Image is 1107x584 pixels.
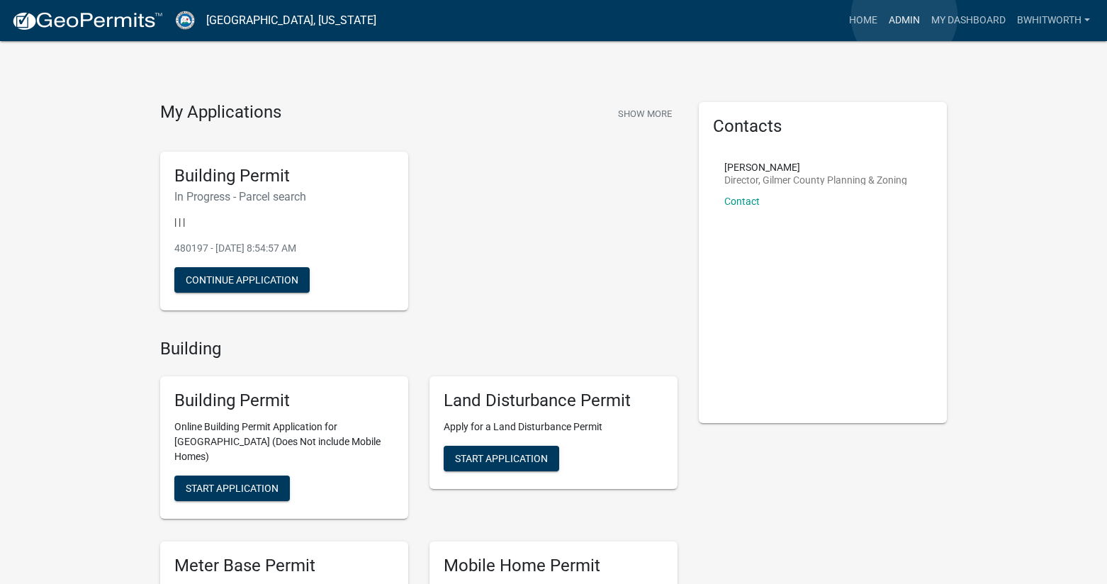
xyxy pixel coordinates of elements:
p: | | | [174,215,394,230]
span: Start Application [455,453,548,464]
span: Start Application [186,483,279,494]
button: Start Application [174,476,290,501]
h4: My Applications [160,102,281,123]
a: BWhitworth [1011,7,1096,34]
button: Start Application [444,446,559,471]
h5: Mobile Home Permit [444,556,663,576]
h5: Building Permit [174,391,394,411]
p: Online Building Permit Application for [GEOGRAPHIC_DATA] (Does Not include Mobile Homes) [174,420,394,464]
h5: Building Permit [174,166,394,186]
h5: Meter Base Permit [174,556,394,576]
a: [GEOGRAPHIC_DATA], [US_STATE] [206,9,376,33]
h6: In Progress - Parcel search [174,190,394,203]
p: [PERSON_NAME] [724,162,907,172]
a: Contact [724,196,760,207]
h5: Land Disturbance Permit [444,391,663,411]
h5: Contacts [713,116,933,137]
img: Gilmer County, Georgia [174,11,195,30]
a: My Dashboard [926,7,1011,34]
p: Director, Gilmer County Planning & Zoning [724,175,907,185]
p: Apply for a Land Disturbance Permit [444,420,663,434]
h4: Building [160,339,678,359]
a: Home [843,7,883,34]
button: Show More [612,102,678,125]
a: Admin [883,7,926,34]
p: 480197 - [DATE] 8:54:57 AM [174,241,394,256]
button: Continue Application [174,267,310,293]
